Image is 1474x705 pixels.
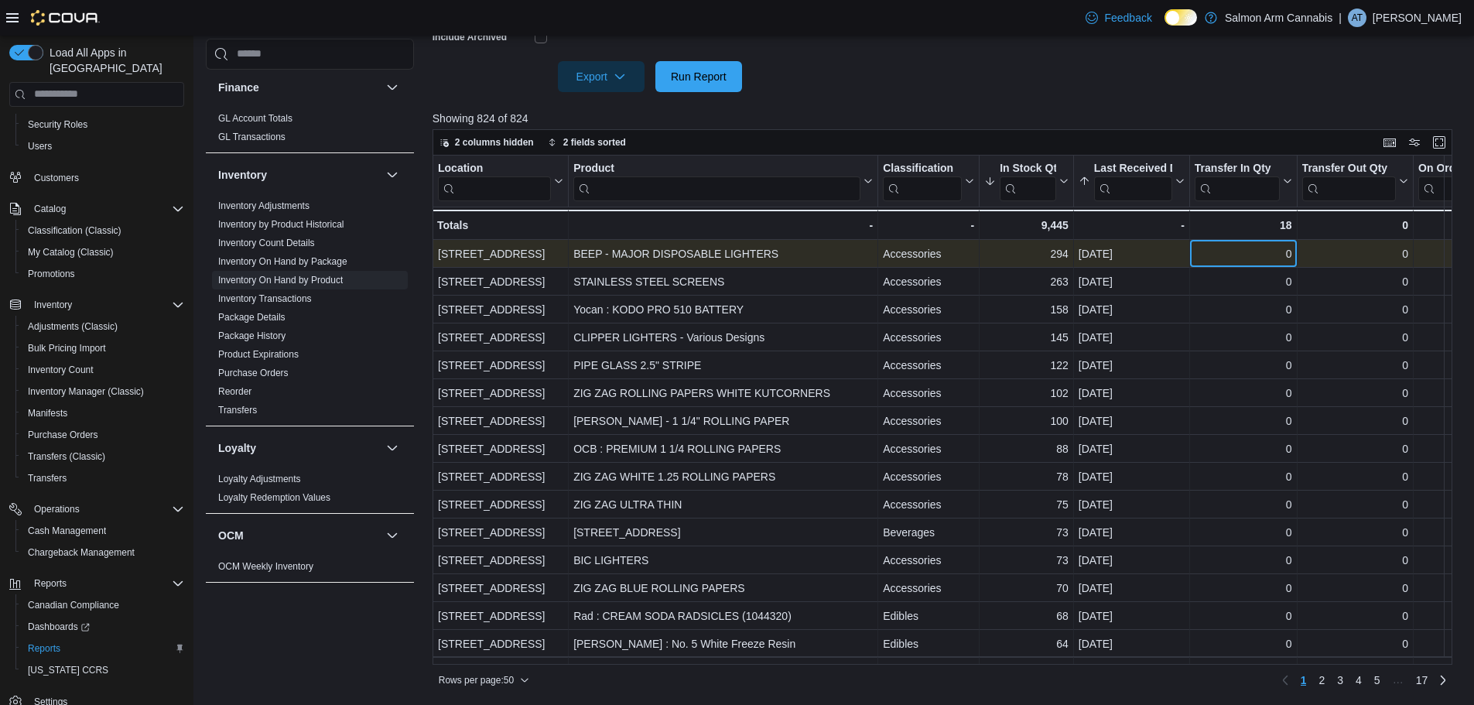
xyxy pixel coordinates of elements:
[383,595,402,614] button: Pricing
[218,597,380,612] button: Pricing
[1373,9,1462,27] p: [PERSON_NAME]
[433,111,1463,126] p: Showing 824 of 824
[438,412,563,430] div: [STREET_ADDRESS]
[218,132,286,142] a: GL Transactions
[438,440,563,458] div: [STREET_ADDRESS]
[218,256,347,267] a: Inventory On Hand by Package
[218,528,244,543] h3: OCM
[28,296,184,314] span: Inventory
[218,528,380,543] button: OCM
[218,80,259,95] h3: Finance
[455,136,534,149] span: 2 columns hidden
[3,198,190,220] button: Catalog
[218,491,330,504] span: Loyalty Redemption Values
[1195,440,1292,458] div: 0
[573,328,873,347] div: CLIPPER LIGHTERS - Various Designs
[218,330,286,342] span: Package History
[573,384,873,402] div: ZIG ZAG ROLLING PAPERS WHITE KUTCORNERS
[1079,384,1185,402] div: [DATE]
[573,245,873,263] div: BEEP - MAJOR DISPOSABLE LIGHTERS
[1195,300,1292,319] div: 0
[218,218,344,231] span: Inventory by Product Historical
[573,495,873,514] div: ZIG ZAG ULTRA THIN
[218,274,343,286] span: Inventory On Hand by Product
[883,161,974,200] button: Classification
[22,243,184,262] span: My Catalog (Classic)
[15,359,190,381] button: Inventory Count
[573,216,873,234] div: -
[15,402,190,424] button: Manifests
[22,265,184,283] span: Promotions
[883,356,974,375] div: Accessories
[984,272,1069,291] div: 263
[438,161,563,200] button: Location
[22,543,141,562] a: Chargeback Management
[22,596,184,614] span: Canadian Compliance
[218,473,301,485] span: Loyalty Adjustments
[1430,133,1448,152] button: Enter fullscreen
[28,500,86,518] button: Operations
[1000,161,1056,200] div: In Stock Qty
[22,382,184,401] span: Inventory Manager (Classic)
[883,440,974,458] div: Accessories
[1079,245,1185,263] div: [DATE]
[28,364,94,376] span: Inventory Count
[1079,300,1185,319] div: [DATE]
[28,621,90,633] span: Dashboards
[43,45,184,76] span: Load All Apps in [GEOGRAPHIC_DATA]
[22,522,184,540] span: Cash Management
[573,161,873,200] button: Product
[1380,133,1399,152] button: Keyboard shortcuts
[22,404,184,423] span: Manifests
[1410,668,1435,693] a: Page 17 of 17
[883,300,974,319] div: Accessories
[22,265,81,283] a: Promotions
[1195,245,1292,263] div: 0
[1301,412,1407,430] div: 0
[3,498,190,520] button: Operations
[28,296,78,314] button: Inventory
[438,384,563,402] div: [STREET_ADDRESS]
[1301,328,1407,347] div: 0
[542,133,632,152] button: 2 fields sorted
[22,221,128,240] a: Classification (Classic)
[573,440,873,458] div: OCB : PREMIUM 1 1/4 ROLLING PAPERS
[883,412,974,430] div: Accessories
[28,224,121,237] span: Classification (Classic)
[22,361,184,379] span: Inventory Count
[433,671,535,690] button: Rows per page:50
[22,404,74,423] a: Manifests
[206,109,414,152] div: Finance
[1195,272,1292,291] div: 0
[573,272,873,291] div: STAINLESS STEEL SCREENS
[438,272,563,291] div: [STREET_ADDRESS]
[28,385,144,398] span: Inventory Manager (Classic)
[1195,161,1280,200] div: Transfer In Qty
[28,546,135,559] span: Chargeback Management
[28,320,118,333] span: Adjustments (Classic)
[1079,495,1185,514] div: [DATE]
[433,133,540,152] button: 2 columns hidden
[1301,161,1395,176] div: Transfer Out Qty
[1349,668,1368,693] a: Page 4 of 17
[1301,467,1407,486] div: 0
[984,384,1069,402] div: 102
[1195,495,1292,514] div: 0
[438,300,563,319] div: [STREET_ADDRESS]
[984,328,1069,347] div: 145
[984,356,1069,375] div: 122
[218,405,257,416] a: Transfers
[1301,495,1407,514] div: 0
[1079,161,1185,200] button: Last Received Date
[573,467,873,486] div: ZIG ZAG WHITE 1.25 ROLLING PAPERS
[1301,161,1407,200] button: Transfer Out Qty
[22,426,184,444] span: Purchase Orders
[28,118,87,131] span: Security Roles
[218,113,292,124] a: GL Account Totals
[28,268,75,280] span: Promotions
[883,216,974,234] div: -
[22,339,112,358] a: Bulk Pricing Import
[1301,245,1407,263] div: 0
[1339,9,1342,27] p: |
[22,317,184,336] span: Adjustments (Classic)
